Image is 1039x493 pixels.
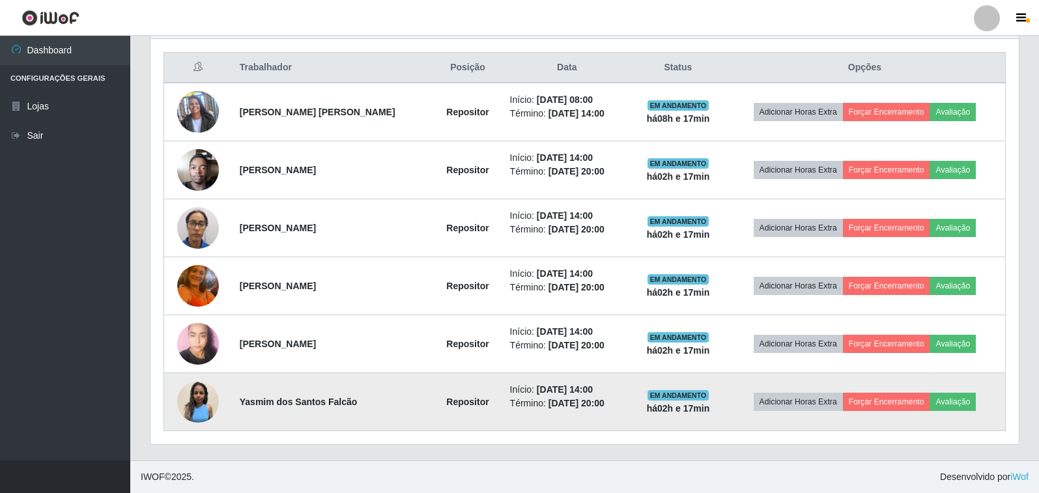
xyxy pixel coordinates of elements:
[632,53,724,83] th: Status
[1010,472,1029,482] a: iWof
[510,223,624,236] li: Término:
[177,316,219,371] img: 1750798204685.jpeg
[754,393,843,411] button: Adicionar Horas Extra
[648,332,709,343] span: EM ANDAMENTO
[510,151,624,165] li: Início:
[647,287,710,298] strong: há 02 h e 17 min
[648,100,709,111] span: EM ANDAMENTO
[537,152,593,163] time: [DATE] 14:00
[240,223,316,233] strong: [PERSON_NAME]
[502,53,632,83] th: Data
[141,472,165,482] span: IWOF
[754,103,843,121] button: Adicionar Horas Extra
[548,398,605,408] time: [DATE] 20:00
[510,165,624,178] li: Término:
[240,397,358,407] strong: Yasmim dos Santos Falcão
[754,335,843,353] button: Adicionar Horas Extra
[446,223,489,233] strong: Repositor
[510,93,624,107] li: Início:
[21,10,79,26] img: CoreUI Logo
[548,282,605,292] time: [DATE] 20:00
[548,166,605,176] time: [DATE] 20:00
[843,335,930,353] button: Forçar Encerramento
[537,94,593,105] time: [DATE] 08:00
[648,216,709,227] span: EM ANDAMENTO
[648,274,709,285] span: EM ANDAMENTO
[240,339,316,349] strong: [PERSON_NAME]
[510,325,624,339] li: Início:
[754,277,843,295] button: Adicionar Horas Extra
[510,397,624,410] li: Término:
[647,113,710,124] strong: há 08 h e 17 min
[724,53,1006,83] th: Opções
[510,267,624,281] li: Início:
[177,143,219,198] img: 1740137875720.jpeg
[647,171,710,182] strong: há 02 h e 17 min
[446,165,489,175] strong: Repositor
[510,209,624,223] li: Início:
[930,393,976,411] button: Avaliação
[446,339,489,349] strong: Repositor
[510,107,624,120] li: Término:
[930,335,976,353] button: Avaliação
[754,161,843,179] button: Adicionar Horas Extra
[141,470,194,484] span: © 2025 .
[648,390,709,401] span: EM ANDAMENTO
[446,107,489,117] strong: Repositor
[537,326,593,337] time: [DATE] 14:00
[647,403,710,414] strong: há 02 h e 17 min
[510,383,624,397] li: Início:
[648,158,709,169] span: EM ANDAMENTO
[537,210,593,221] time: [DATE] 14:00
[177,381,219,423] img: 1751205248263.jpeg
[843,103,930,121] button: Forçar Encerramento
[240,281,316,291] strong: [PERSON_NAME]
[930,103,976,121] button: Avaliação
[446,397,489,407] strong: Repositor
[843,277,930,295] button: Forçar Encerramento
[510,339,624,352] li: Término:
[843,393,930,411] button: Forçar Encerramento
[240,165,316,175] strong: [PERSON_NAME]
[548,108,605,119] time: [DATE] 14:00
[510,281,624,294] li: Término:
[177,258,219,313] img: 1744940135172.jpeg
[177,75,219,149] img: 1753373810898.jpeg
[446,281,489,291] strong: Repositor
[930,219,976,237] button: Avaliação
[647,229,710,240] strong: há 02 h e 17 min
[754,219,843,237] button: Adicionar Horas Extra
[240,107,395,117] strong: [PERSON_NAME] [PERSON_NAME]
[940,470,1029,484] span: Desenvolvido por
[433,53,502,83] th: Posição
[537,384,593,395] time: [DATE] 14:00
[930,277,976,295] button: Avaliação
[843,219,930,237] button: Forçar Encerramento
[548,224,605,234] time: [DATE] 20:00
[232,53,434,83] th: Trabalhador
[843,161,930,179] button: Forçar Encerramento
[647,345,710,356] strong: há 02 h e 17 min
[548,340,605,350] time: [DATE] 20:00
[177,200,219,255] img: 1744637826389.jpeg
[537,268,593,279] time: [DATE] 14:00
[930,161,976,179] button: Avaliação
